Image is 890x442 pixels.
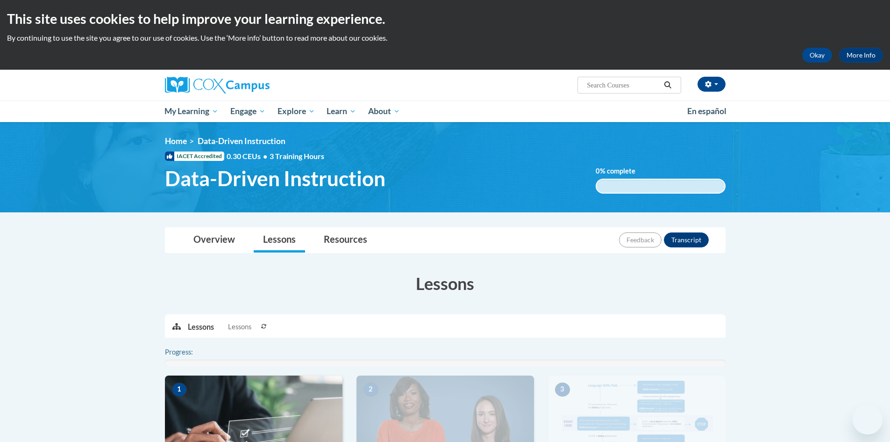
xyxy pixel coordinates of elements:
[363,383,378,397] span: 2
[263,152,267,160] span: •
[228,322,251,332] span: Lessons
[368,106,400,117] span: About
[320,101,362,122] a: Learn
[278,106,315,117] span: Explore
[165,272,726,295] h3: Lessons
[7,33,883,43] p: By continuing to use the site you agree to our use of cookies. Use the ‘More info’ button to read...
[271,101,321,122] a: Explore
[661,80,675,91] button: Search
[165,152,224,161] span: IACET Accredited
[198,136,285,146] span: Data-Driven Instruction
[687,106,726,116] span: En español
[698,77,726,92] button: Account Settings
[839,48,883,63] a: More Info
[664,232,709,247] button: Transcript
[254,228,305,253] a: Lessons
[596,167,600,175] span: 0
[151,101,740,122] div: Main menu
[165,166,385,191] span: Data-Driven Instruction
[165,77,270,94] img: Cox Campus
[227,151,270,161] span: 0.30 CEUs
[7,9,883,28] h2: This site uses cookies to help improve your learning experience.
[681,101,733,121] a: En español
[802,48,832,63] button: Okay
[184,228,244,253] a: Overview
[362,101,406,122] a: About
[165,347,219,357] label: Progress:
[555,383,570,397] span: 3
[159,101,225,122] a: My Learning
[172,383,187,397] span: 1
[586,80,661,91] input: Search Courses
[165,77,342,94] a: Cox Campus
[619,232,662,247] button: Feedback
[596,166,649,176] label: % complete
[165,136,187,146] a: Home
[224,101,271,122] a: Engage
[164,106,218,117] span: My Learning
[230,106,265,117] span: Engage
[314,228,377,253] a: Resources
[270,152,324,160] span: 3 Training Hours
[188,322,214,332] p: Lessons
[853,405,883,435] iframe: Button to launch messaging window
[327,106,356,117] span: Learn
